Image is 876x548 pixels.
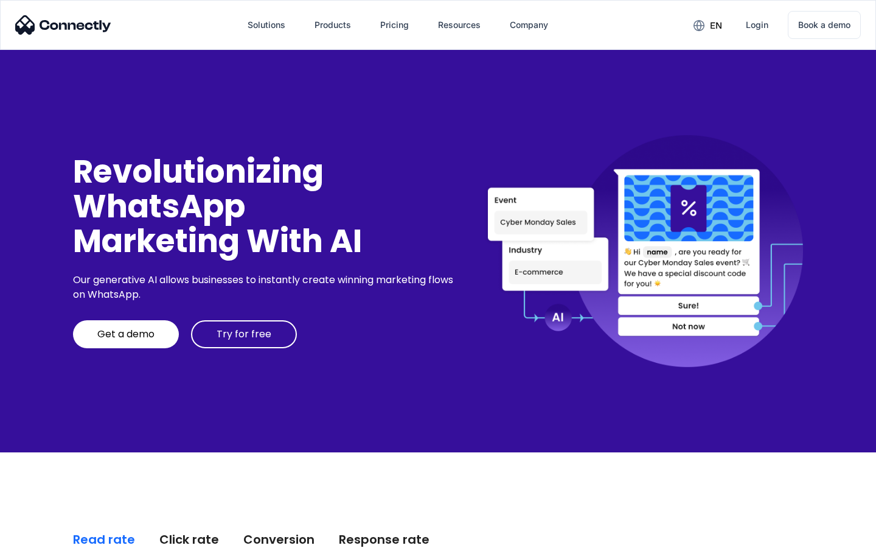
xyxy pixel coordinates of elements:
aside: Language selected: English [12,527,73,544]
a: Pricing [370,10,419,40]
div: Read rate [73,531,135,548]
a: Book a demo [788,11,861,39]
ul: Language list [24,527,73,544]
div: Pricing [380,16,409,33]
a: Login [736,10,778,40]
div: Revolutionizing WhatsApp Marketing With AI [73,154,457,259]
a: Get a demo [73,320,179,348]
div: Resources [438,16,481,33]
div: en [710,17,722,34]
div: Response rate [339,531,429,548]
div: Products [315,16,351,33]
div: Try for free [217,328,271,340]
div: Conversion [243,531,315,548]
div: Get a demo [97,328,155,340]
div: Login [746,16,768,33]
div: Our generative AI allows businesses to instantly create winning marketing flows on WhatsApp. [73,273,457,302]
a: Try for free [191,320,297,348]
img: Connectly Logo [15,15,111,35]
div: Click rate [159,531,219,548]
div: Company [510,16,548,33]
div: Solutions [248,16,285,33]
